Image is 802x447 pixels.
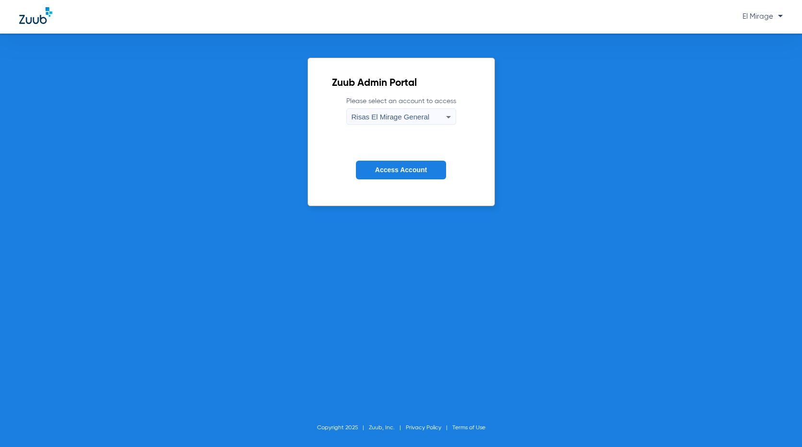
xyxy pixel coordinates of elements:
[375,166,427,174] span: Access Account
[406,425,441,431] a: Privacy Policy
[452,425,485,431] a: Terms of Use
[332,79,471,88] h2: Zuub Admin Portal
[19,7,52,24] img: Zuub Logo
[743,13,783,20] span: El Mirage
[352,113,430,121] span: Risas El Mirage General
[369,423,406,433] li: Zuub, Inc.
[346,96,456,125] label: Please select an account to access
[356,161,446,179] button: Access Account
[317,423,369,433] li: Copyright 2025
